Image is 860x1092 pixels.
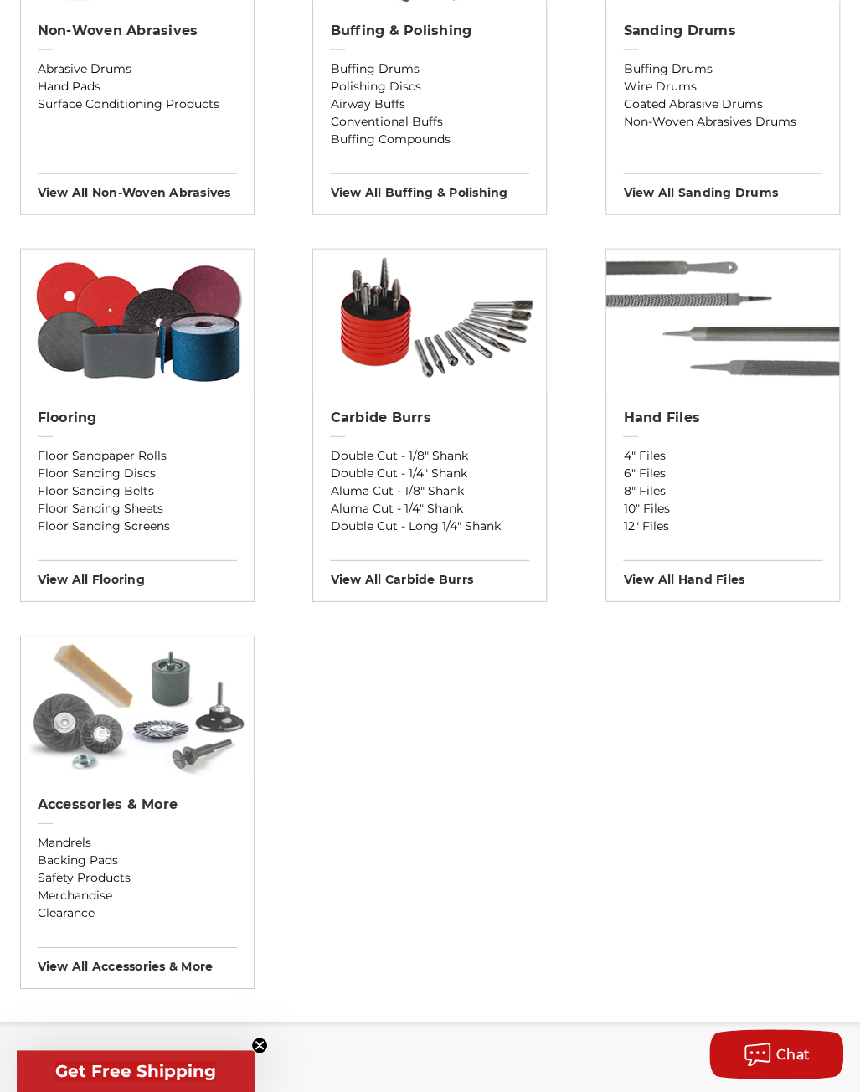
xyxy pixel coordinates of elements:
[38,78,237,95] a: Hand Pads
[623,447,822,465] a: 4" Files
[623,23,822,39] h2: Sanding Drums
[330,500,529,518] a: Aluma Cut - 1/4" Shank
[38,482,237,500] a: Floor Sanding Belts
[330,78,529,95] a: Polishing Discs
[38,23,237,39] h2: Non-woven Abrasives
[38,500,237,518] a: Floor Sanding Sheets
[38,834,237,852] a: Mandrels
[623,409,822,426] h2: Hand Files
[38,409,237,426] h2: Flooring
[330,60,529,78] a: Buffing Drums
[38,796,237,813] h2: Accessories & More
[17,1050,255,1092] div: Get Free ShippingClose teaser
[330,447,529,465] a: Double Cut - 1/8" Shank
[38,173,237,200] h3: View All non-woven abrasives
[330,23,529,39] h2: Buffing & Polishing
[709,1029,843,1079] button: Chat
[776,1047,811,1063] span: Chat
[623,500,822,518] a: 10" Files
[623,482,822,500] a: 8" Files
[330,518,529,535] a: Double Cut - Long 1/4" Shank
[623,560,822,587] h3: View All hand files
[623,78,822,95] a: Wire Drums
[623,518,822,535] a: 12" Files
[623,95,822,113] a: Coated Abrasive Drums
[623,113,822,131] a: Non-Woven Abrasives Drums
[623,173,822,200] h3: View All sanding drums
[330,131,529,148] a: Buffing Compounds
[55,1061,216,1081] span: Get Free Shipping
[38,947,237,974] h3: View All accessories & more
[38,518,237,535] a: Floor Sanding Screens
[38,447,237,465] a: Floor Sandpaper Rolls
[330,560,529,587] h3: View All carbide burrs
[330,482,529,500] a: Aluma Cut - 1/8" Shank
[38,95,237,113] a: Surface Conditioning Products
[623,465,822,482] a: 6" Files
[38,887,237,904] a: Merchandise
[330,95,529,113] a: Airway Buffs
[313,250,546,392] img: Carbide Burrs
[330,409,529,426] h2: Carbide Burrs
[330,113,529,131] a: Conventional Buffs
[38,904,237,922] a: Clearance
[623,60,822,78] a: Buffing Drums
[38,852,237,869] a: Backing Pads
[330,173,529,200] h3: View All buffing & polishing
[21,636,254,779] img: Accessories & More
[38,560,237,587] h3: View All flooring
[38,465,237,482] a: Floor Sanding Discs
[38,869,237,887] a: Safety Products
[251,1037,268,1053] button: Close teaser
[606,250,839,392] img: Hand Files
[330,465,529,482] a: Double Cut - 1/4" Shank
[38,60,237,78] a: Abrasive Drums
[21,250,254,392] img: Flooring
